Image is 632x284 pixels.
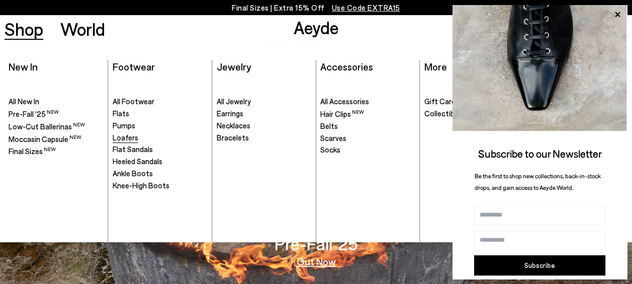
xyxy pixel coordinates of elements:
button: Subscribe [474,255,605,275]
a: Bracelets [217,133,311,143]
span: Final Sizes [9,147,56,156]
span: Belts [320,121,338,130]
a: Jewelry [217,60,251,73]
a: More [424,60,447,73]
span: Gift Cards [424,97,459,106]
span: Collectibles [424,109,464,118]
span: Flat Sandals [113,145,153,154]
a: Flat Sandals [113,145,207,155]
a: Loafers [113,133,207,143]
span: All Jewelry [217,97,251,106]
a: New In [9,60,38,73]
a: Pumps [113,121,207,131]
a: World [60,20,105,38]
span: Necklaces [217,121,250,130]
a: Necklaces [217,121,311,131]
a: All Footwear [113,97,207,107]
a: Scarves [320,133,415,144]
a: Moccasin Capsule [9,134,103,145]
a: Earrings [217,109,311,119]
a: All New In [9,97,103,107]
span: Scarves [320,133,346,143]
span: Earrings [217,109,243,118]
a: Low-Cut Ballerinas [9,121,103,132]
span: Heeled Sandals [113,157,162,166]
a: Pre-Fall '25 [9,109,103,119]
a: Shop [5,20,43,38]
span: Moccasin Capsule [9,134,81,144]
a: Heeled Sandals [113,157,207,167]
a: Flats [113,109,207,119]
span: Navigate to /collections/ss25-final-sizes [332,3,400,12]
a: Accessories [320,60,373,73]
span: All Footwear [113,97,154,106]
a: Gift Cards [424,97,519,107]
a: Socks [320,145,415,155]
span: Ankle Boots [113,169,153,178]
a: Collectibles [424,109,519,119]
a: Knee-High Boots [113,181,207,191]
h3: Pre-Fall '25 [275,235,358,252]
a: Ankle Boots [113,169,207,179]
span: Bracelets [217,133,249,142]
a: Hair Clips [320,109,415,119]
a: Aeyde [294,17,339,38]
span: Flats [113,109,129,118]
a: All Jewelry [217,97,311,107]
span: Loafers [113,133,138,142]
a: Out Now [297,256,336,266]
a: Footwear [113,60,155,73]
span: Subscribe to our Newsletter [478,147,602,160]
span: All New In [9,97,39,106]
span: All Accessories [320,97,369,106]
span: Pumps [113,121,135,130]
p: Final Sizes | Extra 15% Off [232,2,400,14]
a: Final Sizes [9,146,103,157]
a: Belts [320,121,415,131]
span: Low-Cut Ballerinas [9,122,85,131]
span: Pre-Fall '25 [9,109,59,118]
img: ca3f721fb6ff708a270709c41d776025.jpg [453,5,627,131]
span: Be the first to shop new collections, back-in-stock drops, and gain access to Aeyde World. [475,172,601,191]
a: All Accessories [320,97,415,107]
span: Knee-High Boots [113,181,169,190]
span: Hair Clips [320,109,364,118]
span: Socks [320,145,340,154]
